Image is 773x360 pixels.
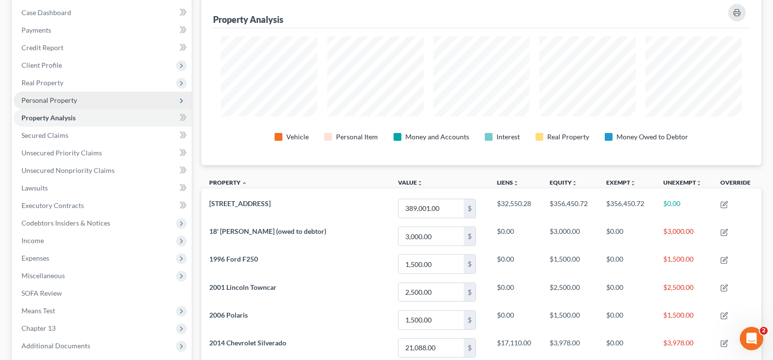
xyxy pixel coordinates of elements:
i: unfold_more [696,180,702,186]
td: $3,000.00 [542,223,598,250]
td: $2,500.00 [542,278,598,306]
div: Property Analysis [213,14,283,25]
span: Secured Claims [21,131,68,139]
div: $ [464,255,476,273]
a: Secured Claims [14,127,192,144]
a: Case Dashboard [14,4,192,21]
div: Real Property [547,132,589,142]
span: 2 [760,327,768,335]
span: SOFA Review [21,289,62,297]
td: $2,500.00 [655,278,713,306]
span: Means Test [21,306,55,315]
a: Equityunfold_more [550,179,577,186]
div: $ [464,199,476,218]
span: Unsecured Nonpriority Claims [21,166,115,174]
td: $0.00 [489,306,542,334]
a: Payments [14,21,192,39]
a: Valueunfold_more [398,179,423,186]
a: Liensunfold_more [497,179,519,186]
input: 0.00 [398,227,464,246]
i: expand_less [241,180,247,186]
a: Unsecured Nonpriority Claims [14,162,192,179]
span: Payments [21,26,51,34]
td: $0.00 [655,194,713,222]
td: $0.00 [598,250,655,278]
span: Client Profile [21,61,62,69]
a: Unexemptunfold_more [663,179,702,186]
span: 2006 Polaris [209,311,248,319]
span: [STREET_ADDRESS] [209,199,271,208]
span: Executory Contracts [21,201,84,209]
span: 2001 Lincoln Towncar [209,283,277,291]
td: $1,500.00 [542,250,598,278]
div: $ [464,311,476,329]
a: Lawsuits [14,179,192,197]
i: unfold_more [630,180,636,186]
span: 1996 Ford F250 [209,255,258,263]
input: 0.00 [398,199,464,218]
i: unfold_more [513,180,519,186]
td: $356,450.72 [542,194,598,222]
div: $ [464,339,476,357]
td: $0.00 [598,278,655,306]
input: 0.00 [398,339,464,357]
td: $32,550.28 [489,194,542,222]
td: $3,000.00 [655,223,713,250]
span: Property Analysis [21,114,76,122]
th: Override [713,173,761,195]
input: 0.00 [398,255,464,273]
span: Miscellaneous [21,271,65,280]
span: Additional Documents [21,341,90,350]
td: $1,500.00 [542,306,598,334]
span: 2014 Chevrolet Silverado [209,339,286,347]
iframe: Intercom live chat [740,327,763,350]
div: Interest [496,132,520,142]
td: $0.00 [598,306,655,334]
span: Personal Property [21,96,77,104]
i: unfold_more [417,180,423,186]
a: SOFA Review [14,284,192,302]
td: $1,500.00 [655,250,713,278]
div: Vehicle [286,132,309,142]
input: 0.00 [398,311,464,329]
span: Case Dashboard [21,8,71,17]
span: 18' [PERSON_NAME] (owed to debtor) [209,227,326,235]
a: Property Analysis [14,109,192,127]
td: $0.00 [489,223,542,250]
a: Executory Contracts [14,197,192,214]
i: unfold_more [572,180,577,186]
input: 0.00 [398,283,464,302]
td: $0.00 [489,278,542,306]
div: Money and Accounts [405,132,469,142]
span: Codebtors Insiders & Notices [21,219,110,227]
div: Personal Item [336,132,378,142]
a: Unsecured Priority Claims [14,144,192,162]
a: Credit Report [14,39,192,57]
td: $356,450.72 [598,194,655,222]
div: $ [464,283,476,302]
span: Real Property [21,78,63,87]
div: $ [464,227,476,246]
a: Property expand_less [209,179,247,186]
td: $0.00 [598,223,655,250]
td: $1,500.00 [655,306,713,334]
div: Money Owed to Debtor [616,132,688,142]
span: Expenses [21,254,49,262]
span: Credit Report [21,43,63,52]
span: Unsecured Priority Claims [21,149,102,157]
span: Chapter 13 [21,324,56,332]
td: $0.00 [489,250,542,278]
span: Lawsuits [21,184,48,192]
span: Income [21,236,44,245]
a: Exemptunfold_more [606,179,636,186]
